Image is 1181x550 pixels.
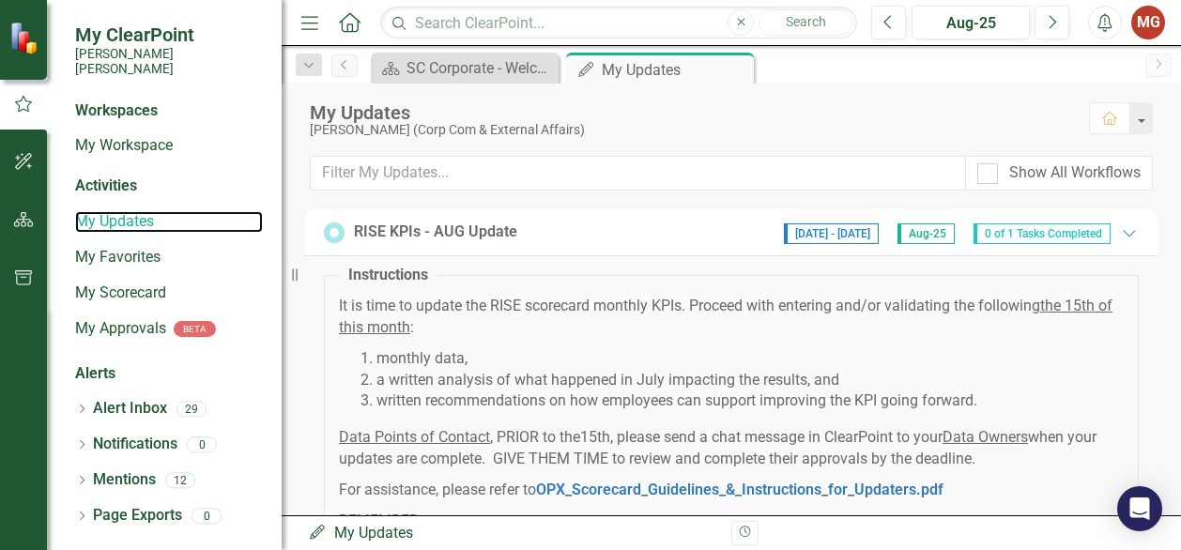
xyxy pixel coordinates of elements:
[192,508,222,524] div: 0
[75,176,263,197] div: Activities
[165,472,195,488] div: 12
[339,297,1112,336] span: the 15th of this month
[974,223,1111,244] span: 0 of 1 Tasks Completed
[339,265,437,286] legend: Instructions
[380,7,857,39] input: Search ClearPoint...
[93,469,156,491] a: Mentions
[8,21,42,54] img: ClearPoint Strategy
[912,6,1030,39] button: Aug-25
[897,223,955,244] span: Aug-25
[339,511,1124,532] p: REMEMBER:
[602,58,749,82] div: My Updates
[786,14,826,29] span: Search
[75,283,263,304] a: My Scorecard
[310,123,1070,137] div: [PERSON_NAME] (Corp Com & External Affairs)
[310,156,966,191] input: Filter My Updates...
[75,318,166,340] a: My Approvals
[1117,486,1162,531] div: Open Intercom Messenger
[406,56,554,80] div: SC Corporate - Welcome to ClearPoint
[93,398,167,420] a: Alert Inbox
[376,56,554,80] a: SC Corporate - Welcome to ClearPoint
[784,223,879,244] span: [DATE] - [DATE]
[75,23,263,46] span: My ClearPoint
[75,100,158,122] div: Workspaces
[943,428,1028,446] span: Data Owners
[310,102,1070,123] div: My Updates
[174,321,216,337] div: BETA
[75,46,263,77] small: [PERSON_NAME] [PERSON_NAME]
[339,427,1124,470] p: , PRIOR to the15th, please send a chat message in ClearPoint to your when your updates are comple...
[75,211,263,233] a: My Updates
[1009,162,1141,184] div: Show All Workflows
[759,9,852,36] button: Search
[339,296,1124,339] p: It is time to update the RISE scorecard monthly KPIs. Proceed with entering and/or validating the...
[536,481,943,498] a: OPX_Scorecard_Guidelines_&_Instructions_for_Updaters.pdf
[93,434,177,455] a: Notifications
[75,135,263,157] a: My Workspace
[918,12,1023,35] div: Aug-25
[75,247,263,268] a: My Favorites
[176,401,207,417] div: 29
[187,436,217,452] div: 0
[93,505,182,527] a: Page Exports
[354,222,517,243] div: RISE KPIs - AUG Update
[1131,6,1165,39] button: MG
[308,523,717,544] div: My Updates
[339,428,490,446] span: Data Points of Contact
[376,390,1124,412] li: written recommendations on how employees can support improving the KPI going forward.
[339,480,1124,501] p: For assistance, please refer to
[75,363,263,385] div: Alerts
[376,370,1124,391] li: a written analysis of what happened in July impacting the results, and
[376,348,1124,370] li: monthly data,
